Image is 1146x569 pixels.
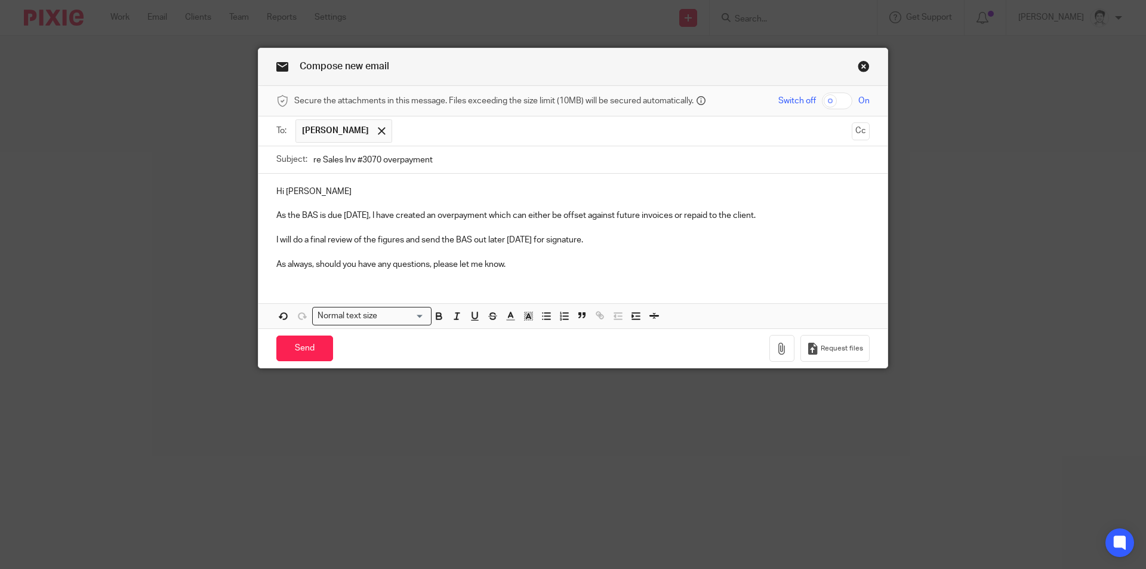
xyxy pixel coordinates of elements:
[276,125,289,137] label: To:
[312,307,432,325] div: Search for option
[276,186,870,198] p: Hi [PERSON_NAME]
[315,310,380,322] span: Normal text size
[778,95,816,107] span: Switch off
[302,125,369,137] span: [PERSON_NAME]
[300,61,389,71] span: Compose new email
[381,310,424,322] input: Search for option
[294,95,694,107] span: Secure the attachments in this message. Files exceeding the size limit (10MB) will be secured aut...
[276,259,870,270] p: As always, should you have any questions, please let me know.
[800,335,870,362] button: Request files
[852,122,870,140] button: Cc
[276,336,333,361] input: Send
[858,60,870,76] a: Close this dialog window
[858,95,870,107] span: On
[821,344,863,353] span: Request files
[276,210,870,222] p: As the BAS is due [DATE], I have created an overpayment which can either be offset against future...
[276,234,870,246] p: I will do a final review of the figures and send the BAS out later [DATE] for signature.
[276,153,307,165] label: Subject:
